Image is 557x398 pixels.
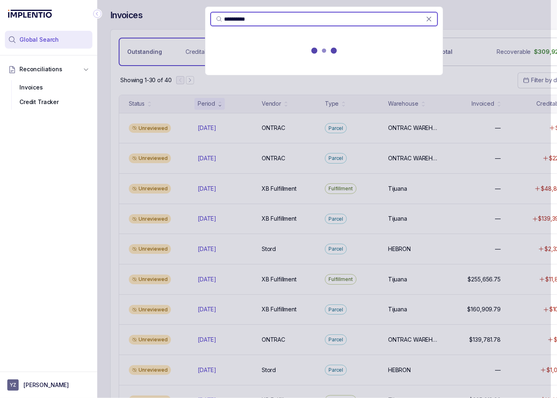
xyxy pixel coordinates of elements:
[7,379,19,391] span: User initials
[7,379,90,391] button: User initials[PERSON_NAME]
[19,65,62,73] span: Reconciliations
[11,80,86,95] div: Invoices
[23,381,69,389] p: [PERSON_NAME]
[19,36,59,44] span: Global Search
[11,95,86,109] div: Credit Tracker
[5,60,92,78] button: Reconciliations
[92,9,102,19] div: Collapse Icon
[5,79,92,111] div: Reconciliations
